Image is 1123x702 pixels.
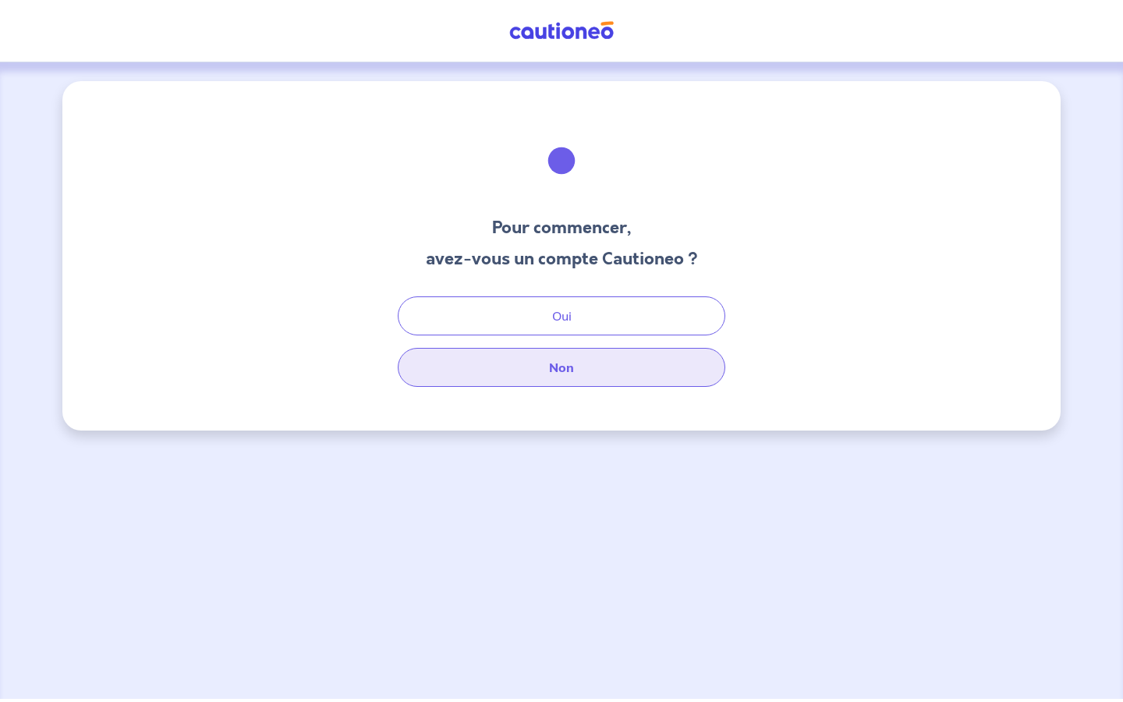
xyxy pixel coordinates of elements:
button: Non [398,348,725,387]
button: Oui [398,296,725,335]
h3: avez-vous un compte Cautioneo ? [426,246,698,271]
img: Cautioneo [503,21,620,41]
h3: Pour commencer, [426,215,698,240]
img: illu_welcome.svg [519,119,604,203]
